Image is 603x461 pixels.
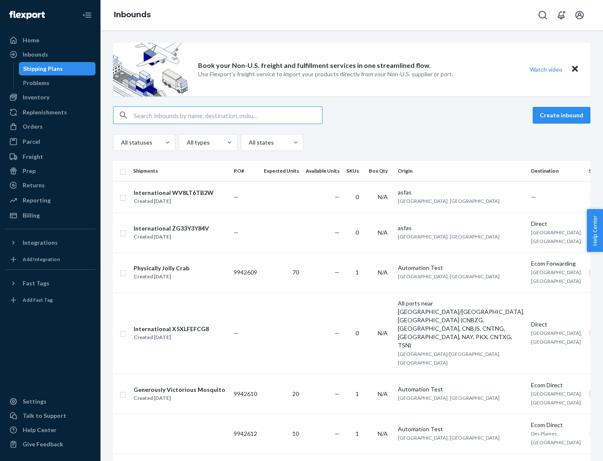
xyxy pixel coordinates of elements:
[114,10,151,19] a: Inbounds
[230,374,260,414] td: 9942610
[356,430,359,437] span: 1
[356,229,359,236] span: 0
[23,211,40,220] div: Billing
[134,197,214,205] div: Created [DATE]
[292,390,299,397] span: 20
[5,150,95,163] a: Freight
[531,421,582,429] div: Ecom Direct
[23,238,58,247] div: Integrations
[23,196,51,205] div: Reporting
[23,167,36,175] div: Prep
[378,229,388,236] span: N/A
[531,193,536,200] span: —
[398,395,500,401] span: [GEOGRAPHIC_DATA], [GEOGRAPHIC_DATA]
[335,430,340,437] span: —
[531,381,582,389] div: Ecom Direct
[23,137,40,146] div: Parcel
[23,440,63,448] div: Give Feedback
[134,233,209,241] div: Created [DATE]
[19,62,96,75] a: Shipping Plans
[335,193,340,200] span: —
[356,193,359,200] span: 0
[23,122,43,131] div: Orders
[531,320,582,329] div: Direct
[528,161,585,181] th: Destination
[234,329,239,337] span: —
[531,430,581,445] span: Des Plaines, [GEOGRAPHIC_DATA]
[5,106,95,119] a: Replenishments
[5,209,95,222] a: Billing
[134,325,209,333] div: International X5XLFEFCG8
[5,253,95,266] a: Add Integration
[531,220,582,228] div: Direct
[23,153,43,161] div: Freight
[531,391,582,406] span: [GEOGRAPHIC_DATA], [GEOGRAPHIC_DATA]
[571,7,588,23] button: Open account menu
[335,229,340,236] span: —
[186,138,187,147] input: All types
[587,209,603,252] button: Help Center
[5,409,95,422] a: Talk to Support
[5,194,95,207] a: Reporting
[5,395,95,408] a: Settings
[9,11,45,19] img: Flexport logo
[5,236,95,249] button: Integrations
[134,224,209,233] div: International ZG33Y3Y84V
[398,435,500,441] span: [GEOGRAPHIC_DATA], [GEOGRAPHIC_DATA]
[134,264,189,272] div: Physically Jolly Crab
[5,438,95,451] button: Give Feedback
[531,229,582,244] span: [GEOGRAPHIC_DATA], [GEOGRAPHIC_DATA]
[378,390,388,397] span: N/A
[398,198,500,204] span: [GEOGRAPHIC_DATA], [GEOGRAPHIC_DATA]
[23,279,49,287] div: Fast Tags
[23,296,53,303] div: Add Fast Tag
[230,252,260,292] td: 9942609
[398,299,524,350] div: All ports near [GEOGRAPHIC_DATA]/[GEOGRAPHIC_DATA], [GEOGRAPHIC_DATA] (CNBZG, [GEOGRAPHIC_DATA], ...
[378,329,388,337] span: N/A
[23,256,60,263] div: Add Integration
[335,390,340,397] span: —
[23,36,39,44] div: Home
[398,351,500,366] span: [GEOGRAPHIC_DATA]/[GEOGRAPHIC_DATA], [GEOGRAPHIC_DATA]
[378,269,388,276] span: N/A
[5,135,95,148] a: Parcel
[5,48,95,61] a: Inbounds
[398,188,524,197] div: asfas
[107,3,157,27] ol: breadcrumbs
[230,414,260,453] td: 9942612
[398,264,524,272] div: Automation Test
[5,164,95,178] a: Prep
[5,423,95,437] a: Help Center
[260,161,302,181] th: Expected Units
[198,61,431,70] p: Book your Non-U.S. freight and fulfillment services in one streamlined flow.
[335,329,340,337] span: —
[5,293,95,307] a: Add Fast Tag
[5,277,95,290] button: Fast Tags
[356,269,359,276] span: 1
[23,93,49,101] div: Inventory
[366,161,394,181] th: Box Qty
[134,272,189,281] div: Created [DATE]
[531,269,582,284] span: [GEOGRAPHIC_DATA], [GEOGRAPHIC_DATA]
[79,7,95,23] button: Close Navigation
[524,63,568,75] button: Watch video
[398,233,500,240] span: [GEOGRAPHIC_DATA], [GEOGRAPHIC_DATA]
[5,34,95,47] a: Home
[198,70,453,78] p: Use Flexport’s freight service to import your products directly from your Non-U.S. supplier or port.
[398,273,500,280] span: [GEOGRAPHIC_DATA], [GEOGRAPHIC_DATA]
[292,269,299,276] span: 70
[553,7,569,23] button: Open notifications
[292,430,299,437] span: 10
[23,65,63,73] div: Shipping Plans
[134,107,322,124] input: Search inbounds by name, destination, msku...
[134,386,225,394] div: Generously Victorious Mosquito
[134,394,225,402] div: Created [DATE]
[533,107,590,124] button: Create inbound
[534,7,551,23] button: Open Search Box
[248,138,249,147] input: All states
[343,161,366,181] th: SKUs
[23,108,67,117] div: Replenishments
[19,76,96,90] a: Problems
[302,161,343,181] th: Available Units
